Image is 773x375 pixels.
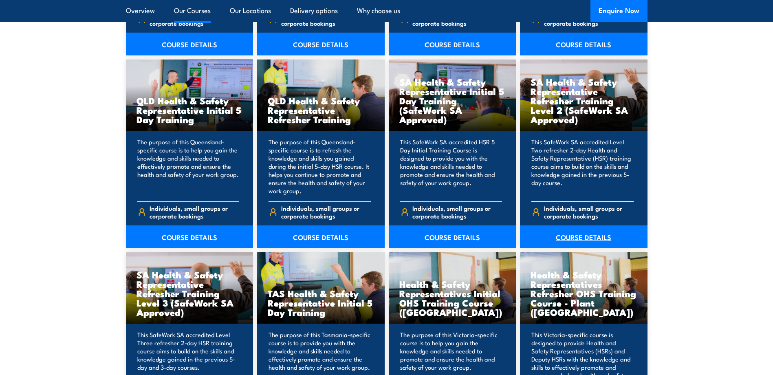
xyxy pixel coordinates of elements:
[268,289,374,317] h3: TAS Health & Safety Representative Initial 5 Day Training
[399,279,506,317] h3: Health & Safety Representatives Initial OHS Training Course ([GEOGRAPHIC_DATA])
[389,225,516,248] a: COURSE DETAILS
[137,138,240,195] p: The purpose of this Queensland-specific course is to help you gain the knowledge and skills neede...
[544,11,634,27] span: Individuals, small groups or corporate bookings
[137,96,243,124] h3: QLD Health & Safety Representative Initial 5 Day Training
[520,33,647,55] a: COURSE DETAILS
[412,11,502,27] span: Individuals, small groups or corporate bookings
[268,96,374,124] h3: QLD Health & Safety Representative Refresher Training
[281,204,371,220] span: Individuals, small groups or corporate bookings
[126,225,253,248] a: COURSE DETAILS
[531,77,637,124] h3: SA Health & Safety Representative Refresher Training Level 2 (SafeWork SA Approved)
[531,270,637,317] h3: Health & Safety Representatives Refresher OHS Training Course - Plant ([GEOGRAPHIC_DATA])
[531,138,634,195] p: This SafeWork SA accredited Level Two refresher 2-day Health and Safety Representative (HSR) trai...
[281,11,371,27] span: Individuals, small groups or corporate bookings
[137,270,243,317] h3: SA Health & Safety Representative Refresher Training Level 3 (SafeWork SA Approved)
[412,204,502,220] span: Individuals, small groups or corporate bookings
[400,138,502,195] p: This SafeWork SA accredited HSR 5 Day Initial Training Course is designed to provide you with the...
[150,204,239,220] span: Individuals, small groups or corporate bookings
[126,33,253,55] a: COURSE DETAILS
[399,77,506,124] h3: SA Health & Safety Representative Initial 5 Day Training (SafeWork SA Approved)
[520,225,647,248] a: COURSE DETAILS
[150,11,239,27] span: Individuals, small groups or corporate bookings
[269,138,371,195] p: The purpose of this Queensland-specific course is to refresh the knowledge and skills you gained ...
[257,33,385,55] a: COURSE DETAILS
[257,225,385,248] a: COURSE DETAILS
[389,33,516,55] a: COURSE DETAILS
[544,204,634,220] span: Individuals, small groups or corporate bookings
